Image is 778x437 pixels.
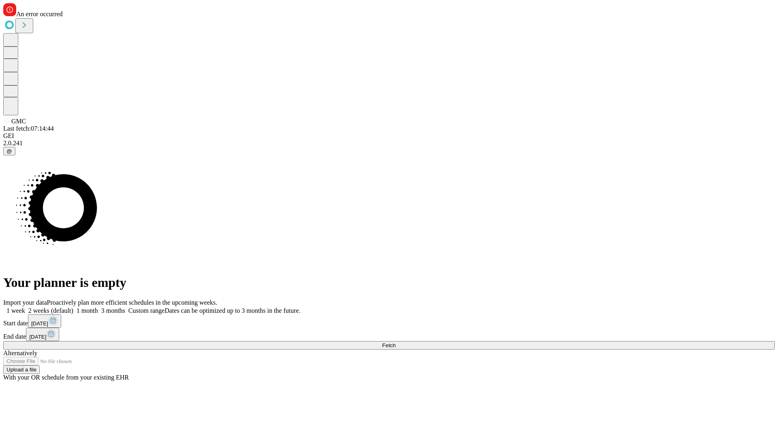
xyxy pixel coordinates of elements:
div: End date [3,328,775,341]
span: [DATE] [29,334,46,340]
button: Fetch [3,341,775,350]
span: An error occurred [16,11,63,17]
span: Alternatively [3,350,37,356]
span: 3 months [101,307,125,314]
span: 2 weeks (default) [28,307,73,314]
span: With your OR schedule from your existing EHR [3,374,129,381]
span: [DATE] [31,320,48,327]
button: [DATE] [28,314,61,328]
span: GMC [11,118,26,125]
span: Dates can be optimized up to 3 months in the future. [165,307,300,314]
div: 2.0.241 [3,140,775,147]
button: [DATE] [26,328,59,341]
span: 1 month [77,307,98,314]
span: Fetch [382,342,395,348]
span: Import your data [3,299,47,306]
span: Last fetch: 07:14:44 [3,125,54,132]
span: 1 week [6,307,25,314]
span: Proactively plan more efficient schedules in the upcoming weeks. [47,299,217,306]
span: Custom range [128,307,165,314]
button: @ [3,147,15,155]
div: GEI [3,132,775,140]
div: Start date [3,314,775,328]
h1: Your planner is empty [3,275,775,290]
button: Upload a file [3,365,40,374]
span: @ [6,148,12,154]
